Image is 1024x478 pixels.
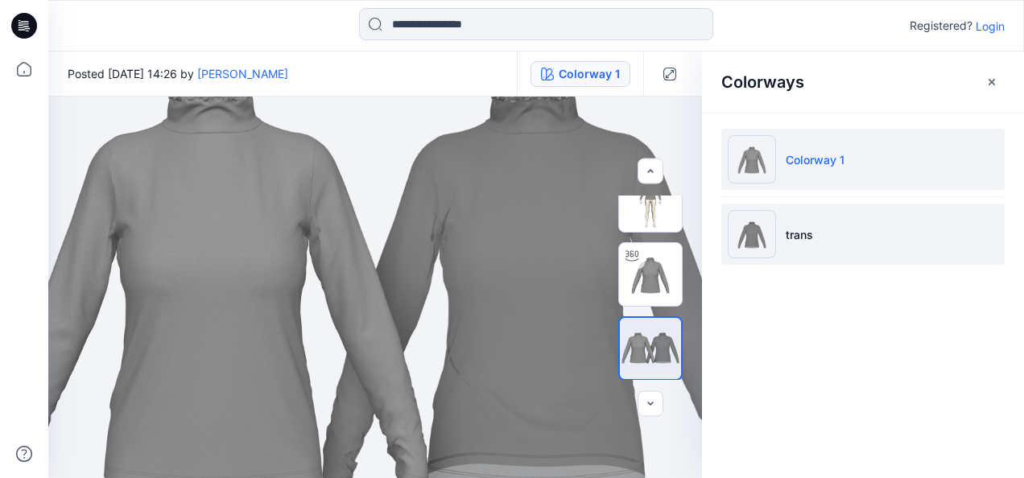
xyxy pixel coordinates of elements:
[197,67,288,80] a: [PERSON_NAME]
[728,135,776,183] img: Colorway 1
[531,61,630,87] button: Colorway 1
[620,330,681,367] img: All colorways
[619,169,682,232] img: Turntable with avatar
[786,151,844,168] p: Colorway 1
[728,210,776,258] img: trans
[619,243,682,306] img: Turntable without avatar
[786,226,813,243] p: trans
[559,65,620,83] div: Colorway 1
[976,18,1005,35] p: Login
[910,16,972,35] p: Registered?
[68,65,288,82] span: Posted [DATE] 14:26 by
[721,72,804,92] h2: Colorways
